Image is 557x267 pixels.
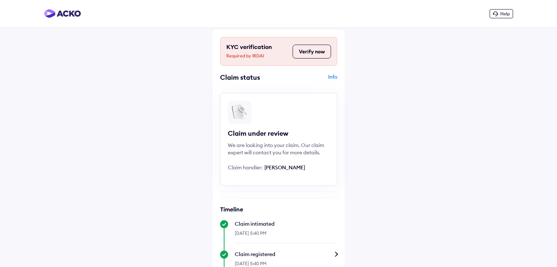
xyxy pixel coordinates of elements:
[228,129,330,138] div: Claim under review
[264,164,305,171] span: [PERSON_NAME]
[228,142,330,156] div: We are looking into your claim. Our claim expert will contact you for more details.
[226,52,289,60] span: Required by IRDAI
[235,251,337,258] div: Claim registered
[235,220,337,227] div: Claim intimated
[500,11,510,16] span: Help
[44,9,81,18] img: horizontal-gradient.png
[220,73,277,82] div: Claim status
[235,227,337,243] div: [DATE] 5:40 PM
[281,73,337,87] div: Info
[226,43,289,60] div: KYC verification
[228,164,263,171] span: Claim handler:
[220,206,337,213] h6: Timeline
[293,45,331,59] button: Verify now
